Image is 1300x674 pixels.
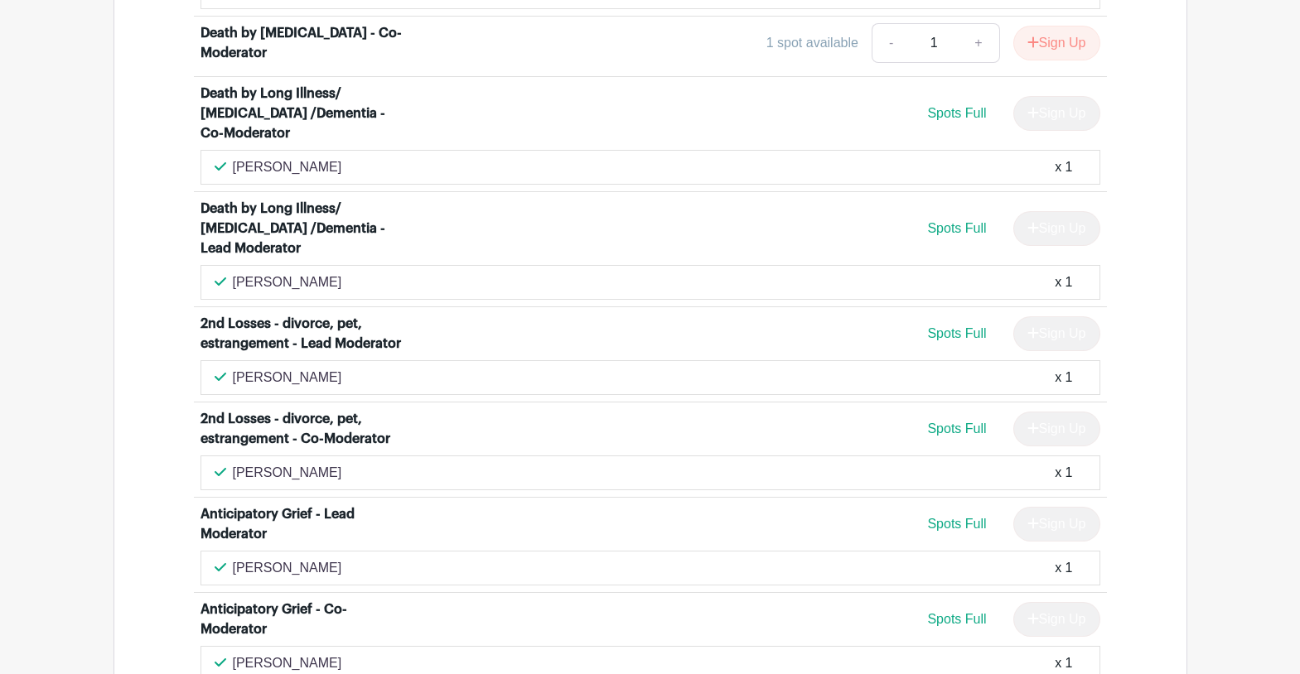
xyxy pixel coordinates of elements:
div: Anticipatory Grief - Lead Moderator [201,504,406,544]
a: + [958,23,999,63]
div: 2nd Losses - divorce, pet, estrangement - Co-Moderator [201,409,406,449]
p: [PERSON_NAME] [233,463,342,483]
div: x 1 [1055,368,1072,388]
div: Anticipatory Grief - Co-Moderator [201,599,406,639]
span: Spots Full [927,106,986,120]
span: Spots Full [927,221,986,235]
span: Spots Full [927,612,986,626]
p: [PERSON_NAME] [233,653,342,673]
a: - [872,23,910,63]
div: Death by Long Illness/ [MEDICAL_DATA] /Dementia - Co-Moderator [201,84,406,143]
div: 2nd Losses - divorce, pet, estrangement - Lead Moderator [201,314,406,354]
p: [PERSON_NAME] [233,368,342,388]
span: Spots Full [927,421,986,436]
p: [PERSON_NAME] [233,157,342,177]
button: Sign Up [1013,26,1100,60]
span: Spots Full [927,326,986,340]
div: x 1 [1055,272,1072,292]
div: x 1 [1055,653,1072,673]
div: Death by [MEDICAL_DATA] - Co-Moderator [201,23,406,63]
p: [PERSON_NAME] [233,558,342,578]
span: Spots Full [927,517,986,531]
p: [PERSON_NAME] [233,272,342,292]
div: x 1 [1055,157,1072,177]
div: Death by Long Illness/ [MEDICAL_DATA] /Dementia - Lead Moderator [201,199,406,258]
div: 1 spot available [766,33,858,53]
div: x 1 [1055,558,1072,578]
div: x 1 [1055,463,1072,483]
